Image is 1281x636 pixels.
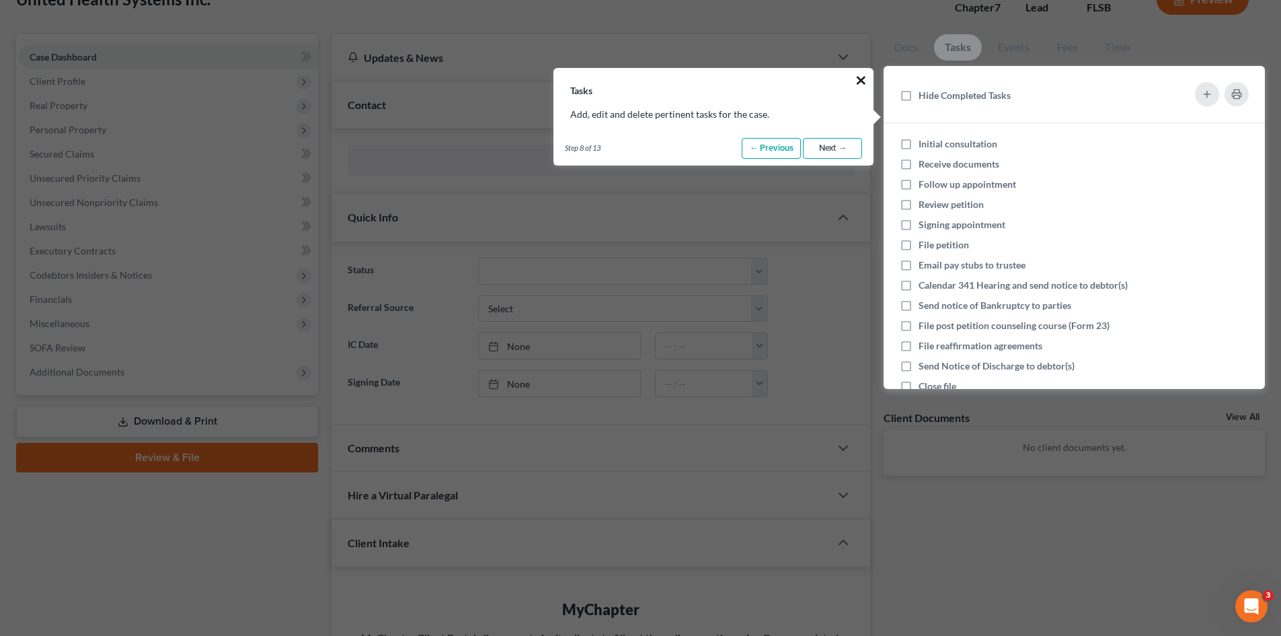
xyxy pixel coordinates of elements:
span: Close file [919,380,956,392]
a: ← Previous [742,138,801,160]
a: Next → [803,138,862,160]
span: Send Notice of Discharge to debtor(s) [919,360,1075,372]
a: Tasks [934,34,982,61]
span: Follow up appointment [919,178,1016,190]
a: Timer [1094,34,1142,61]
span: Signing appointment [919,219,1005,230]
span: Send notice of Bankruptcy to parties [919,299,1071,311]
h3: Tasks [554,69,873,97]
span: 3 [1263,590,1274,601]
span: File reaffirmation agreements [919,340,1042,351]
a: Events [987,34,1040,61]
a: Fees [1046,34,1089,61]
span: Email pay stubs to trustee [919,259,1025,271]
p: Add, edit and delete pertinent tasks for the case. [570,108,857,121]
span: Step 8 of 13 [565,143,600,153]
iframe: Intercom live chat [1235,590,1268,623]
a: Docs [884,34,929,61]
span: File petition [919,239,969,250]
span: Receive documents [919,158,999,170]
span: Review petition [919,199,984,210]
button: × [855,69,867,91]
span: Calendar 341 Hearing and send notice to debtor(s) [919,279,1128,291]
span: File post petition counseling course (Form 23) [919,320,1110,331]
span: Hide Completed Tasks [919,90,1011,101]
span: Initial consultation [919,138,997,149]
